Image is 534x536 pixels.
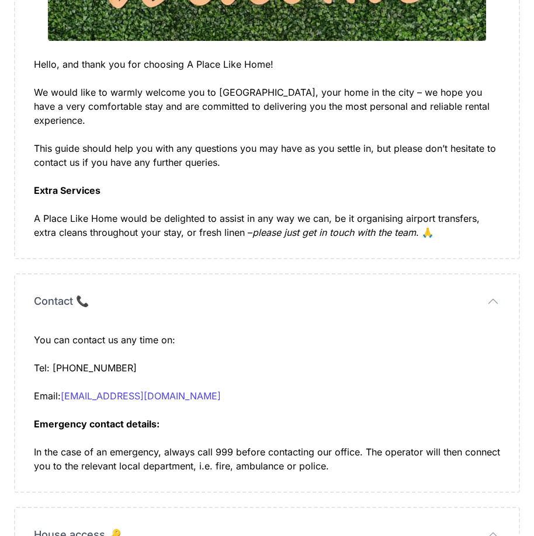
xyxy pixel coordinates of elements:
div: In the case of an emergency, always call 999 before contacting our office. The operator will then... [34,445,500,473]
div: You can contact us any time on: Tel: [PHONE_NUMBER] [34,333,500,389]
em: please just get in touch with the team [252,227,416,238]
a: [EMAIL_ADDRESS][DOMAIN_NAME] [61,390,221,402]
span: Contact 📞 [34,293,89,309]
button: Contact 📞 [34,293,500,309]
strong: Emergency contact details: [34,418,159,430]
div: Email: [34,389,500,417]
div: Hello, and thank you for choosing A Place Like Home! We would like to warmly welcome you to [GEOG... [34,57,500,239]
strong: Extra Services [34,185,100,196]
